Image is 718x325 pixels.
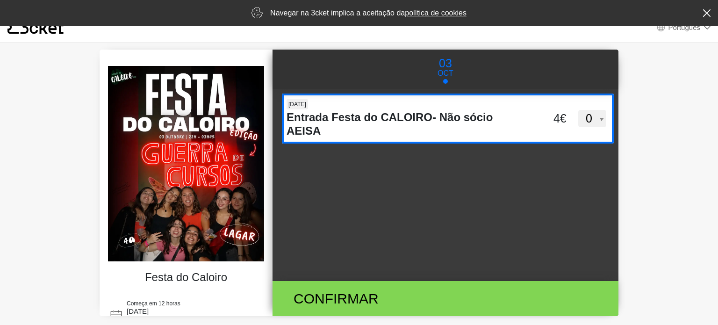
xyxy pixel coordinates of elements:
[108,66,264,261] img: fc9bce7935e34085b9fda3ca4d5406de.webp
[127,307,149,324] span: [DATE] 22:00h
[438,68,453,79] p: Oct
[522,110,569,128] div: 4€
[287,111,522,138] h4: Entrada Festa do CALOIRO- Não sócio AEISA
[287,288,498,309] div: Confirmar
[7,21,19,34] g: {' '}
[287,99,308,109] span: [DATE]
[405,9,467,17] a: política de cookies
[428,54,463,84] button: 03 Oct
[127,300,180,307] span: Começa em 12 horas
[578,110,606,128] select: [DATE] Entrada Festa do CALOIRO- Não sócio AEISA 4€
[438,55,453,72] p: 03
[273,281,618,316] button: Confirmar
[113,271,259,284] h4: Festa do Caloiro
[270,7,467,19] p: Navegar na 3cket implica a aceitação da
